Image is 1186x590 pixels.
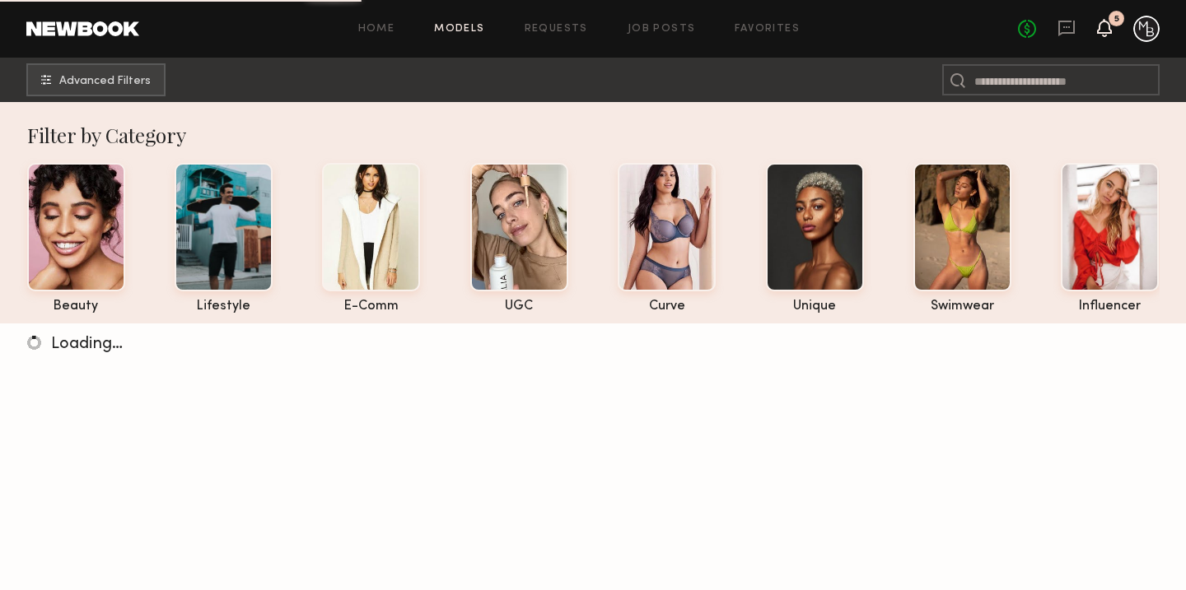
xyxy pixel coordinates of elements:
button: Advanced Filters [26,63,166,96]
div: curve [618,300,716,314]
a: Home [358,24,395,35]
div: unique [766,300,864,314]
a: Models [434,24,484,35]
span: Loading… [51,337,123,352]
div: Filter by Category [27,122,1160,148]
div: beauty [27,300,125,314]
a: Requests [525,24,588,35]
div: lifestyle [175,300,273,314]
span: Advanced Filters [59,76,151,87]
div: 5 [1114,15,1119,24]
div: swimwear [913,300,1011,314]
a: Favorites [735,24,800,35]
div: influencer [1061,300,1159,314]
div: e-comm [322,300,420,314]
a: Job Posts [628,24,696,35]
div: UGC [470,300,568,314]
